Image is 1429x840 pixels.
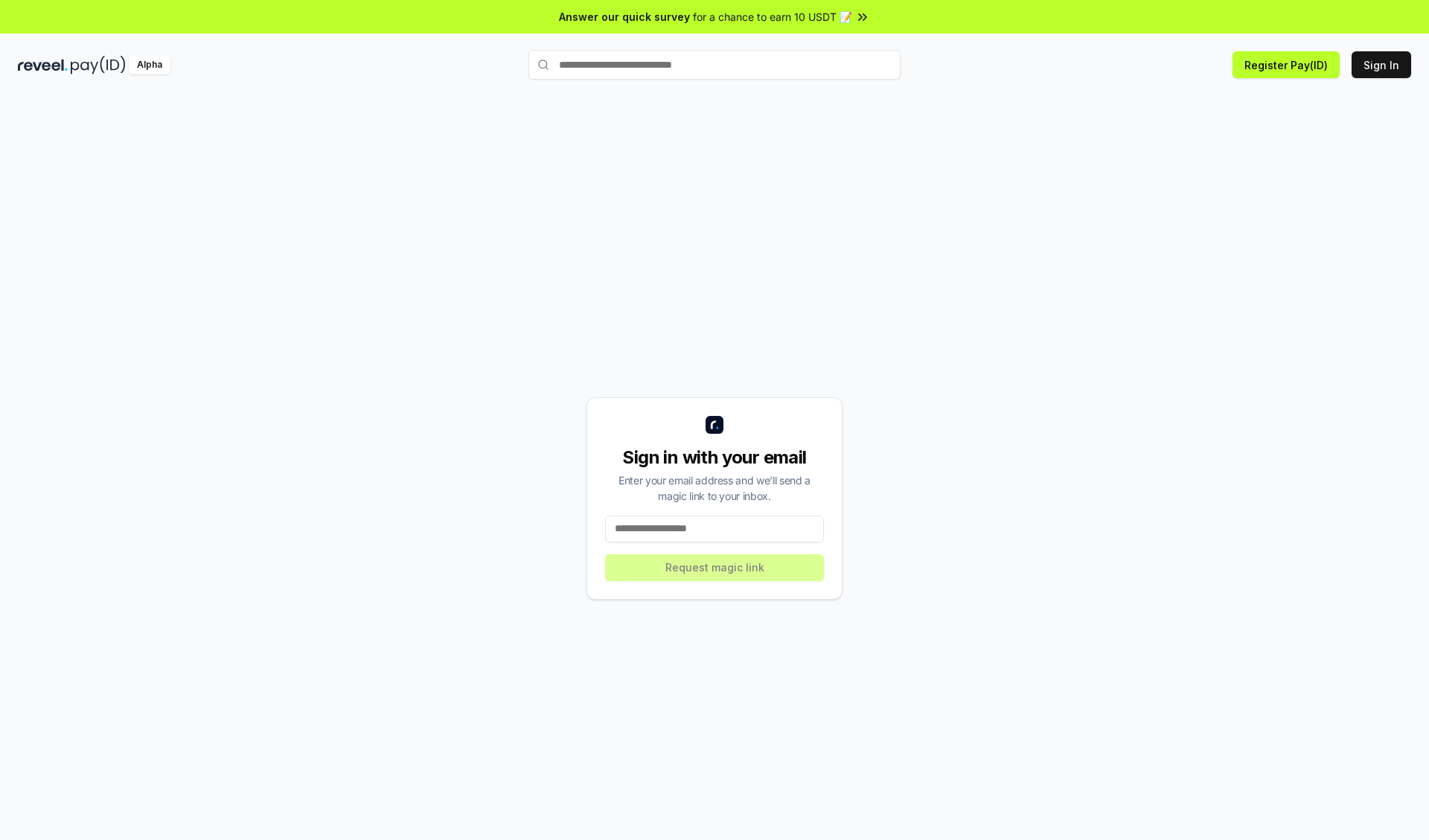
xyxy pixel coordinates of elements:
img: reveel_dark [18,56,68,74]
button: Register Pay(ID) [1233,51,1340,78]
button: Sign In [1352,51,1411,78]
span: Answer our quick survey [559,9,690,25]
span: for a chance to earn 10 USDT 📝 [693,9,852,25]
div: Alpha [129,56,170,74]
div: Sign in with your email [605,446,824,469]
img: pay_id [71,56,126,74]
div: Enter your email address and we’ll send a magic link to your inbox. [605,472,824,504]
img: logo_small [706,416,723,434]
